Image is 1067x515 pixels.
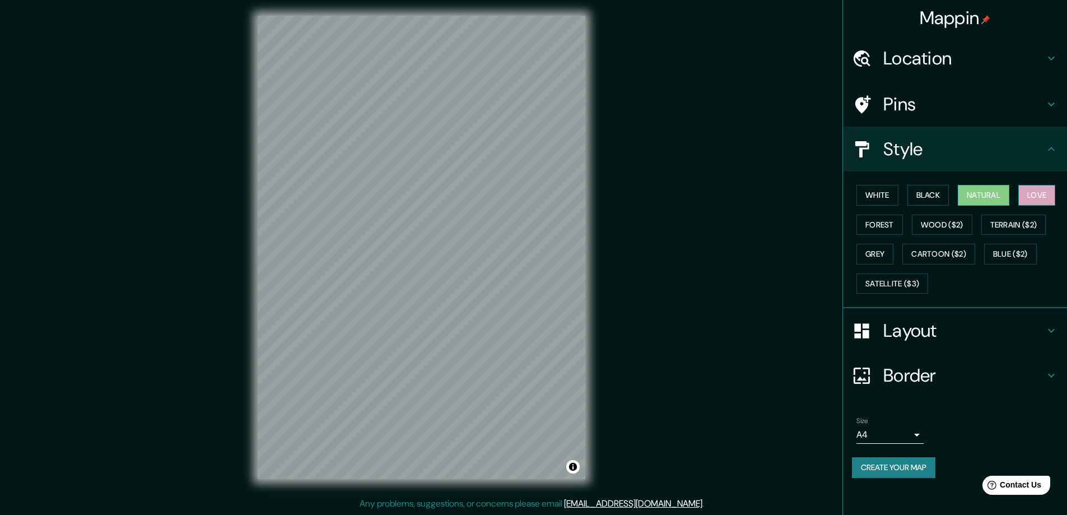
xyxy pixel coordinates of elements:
[704,497,706,511] div: .
[883,93,1045,115] h4: Pins
[883,364,1045,387] h4: Border
[856,426,924,444] div: A4
[856,185,898,206] button: White
[856,244,893,265] button: Grey
[981,215,1046,235] button: Terrain ($2)
[564,498,702,509] a: [EMAIL_ADDRESS][DOMAIN_NAME]
[958,185,1009,206] button: Natural
[856,416,868,426] label: Size
[883,319,1045,342] h4: Layout
[852,457,935,478] button: Create your map
[981,15,990,24] img: pin-icon.png
[984,244,1037,265] button: Blue ($2)
[856,215,903,235] button: Forest
[360,497,704,511] p: Any problems, suggestions, or concerns please email .
[883,138,1045,160] h4: Style
[883,47,1045,69] h4: Location
[258,16,585,479] canvas: Map
[856,273,928,294] button: Satellite ($3)
[843,82,1067,127] div: Pins
[843,308,1067,353] div: Layout
[920,7,991,29] h4: Mappin
[706,497,708,511] div: .
[907,185,949,206] button: Black
[967,471,1055,503] iframe: Help widget launcher
[902,244,975,265] button: Cartoon ($2)
[843,36,1067,81] div: Location
[912,215,972,235] button: Wood ($2)
[566,460,580,474] button: Toggle attribution
[1018,185,1055,206] button: Love
[843,353,1067,398] div: Border
[843,127,1067,171] div: Style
